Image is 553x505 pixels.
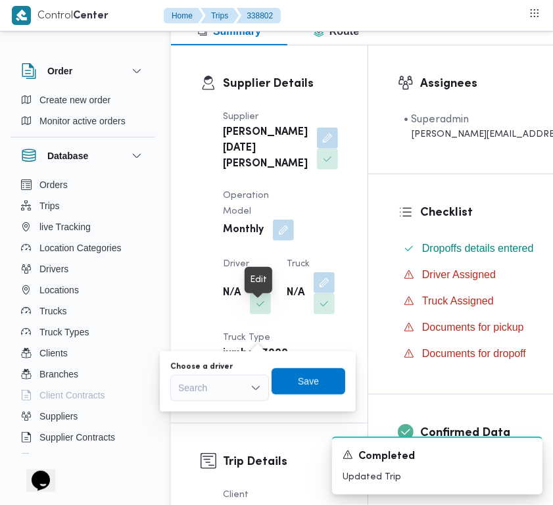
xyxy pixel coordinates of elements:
[21,148,145,164] button: Database
[39,282,79,298] span: Locations
[287,260,310,268] span: Truck
[16,237,150,258] button: Location Categories
[422,293,494,309] span: Truck Assigned
[16,216,150,237] button: live Tracking
[422,348,526,359] span: Documents for dropoff
[16,322,150,343] button: Truck Types
[16,343,150,364] button: Clients
[170,362,233,372] label: Choose a driver
[16,279,150,301] button: Locations
[16,448,150,469] button: Devices
[73,11,108,21] b: Center
[343,470,532,484] p: Updated Trip
[16,89,150,110] button: Create new order
[422,295,494,306] span: Truck Assigned
[422,243,534,254] span: Dropoffs details entered
[12,6,31,25] img: X8yXhbKr1z7QwAAAABJRU5ErkJggg==
[223,333,270,342] span: Truck Type
[422,241,534,256] span: Dropoffs details entered
[39,261,68,277] span: Drivers
[250,272,267,288] div: Edit
[16,385,150,406] button: Client Contracts
[47,63,72,79] h3: Order
[39,219,91,235] span: live Tracking
[223,346,288,393] b: jumbo_7000 | opened | dry | 3.5 ton
[39,113,126,129] span: Monitor active orders
[422,269,496,280] span: Driver Assigned
[422,320,524,335] span: Documents for pickup
[223,260,249,268] span: Driver
[16,364,150,385] button: Branches
[13,452,55,492] iframe: chat widget
[236,8,281,24] button: 338802
[16,301,150,322] button: Trucks
[343,448,532,465] div: Notification
[299,373,320,389] span: Save
[223,191,269,216] span: Operation Model
[223,75,338,93] h3: Supplier Details
[272,368,345,395] button: Save
[16,427,150,448] button: Supplier Contracts
[39,92,110,108] span: Create new order
[223,125,308,172] b: [PERSON_NAME][DATE] [PERSON_NAME]
[39,450,72,466] span: Devices
[16,258,150,279] button: Drivers
[422,346,526,362] span: Documents for dropoff
[223,222,264,238] b: Monthly
[47,148,88,164] h3: Database
[358,449,415,465] span: Completed
[16,406,150,427] button: Suppliers
[164,8,203,24] button: Home
[39,198,60,214] span: Trips
[39,429,115,445] span: Supplier Contracts
[16,174,150,195] button: Orders
[39,387,105,403] span: Client Contracts
[422,322,524,333] span: Documents for pickup
[39,303,66,319] span: Trucks
[201,8,239,24] button: Trips
[21,63,145,79] button: Order
[223,453,338,471] h3: Trip Details
[39,345,68,361] span: Clients
[251,383,261,393] button: Open list of options
[16,110,150,132] button: Monitor active orders
[223,491,249,499] span: Client
[223,112,258,121] span: Supplier
[39,324,89,340] span: Truck Types
[39,366,78,382] span: Branches
[422,267,496,283] span: Driver Assigned
[39,177,68,193] span: Orders
[39,240,122,256] span: Location Categories
[16,195,150,216] button: Trips
[39,408,78,424] span: Suppliers
[287,285,304,301] b: N/A
[11,89,155,137] div: Order
[223,285,241,301] b: N/A
[11,174,155,459] div: Database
